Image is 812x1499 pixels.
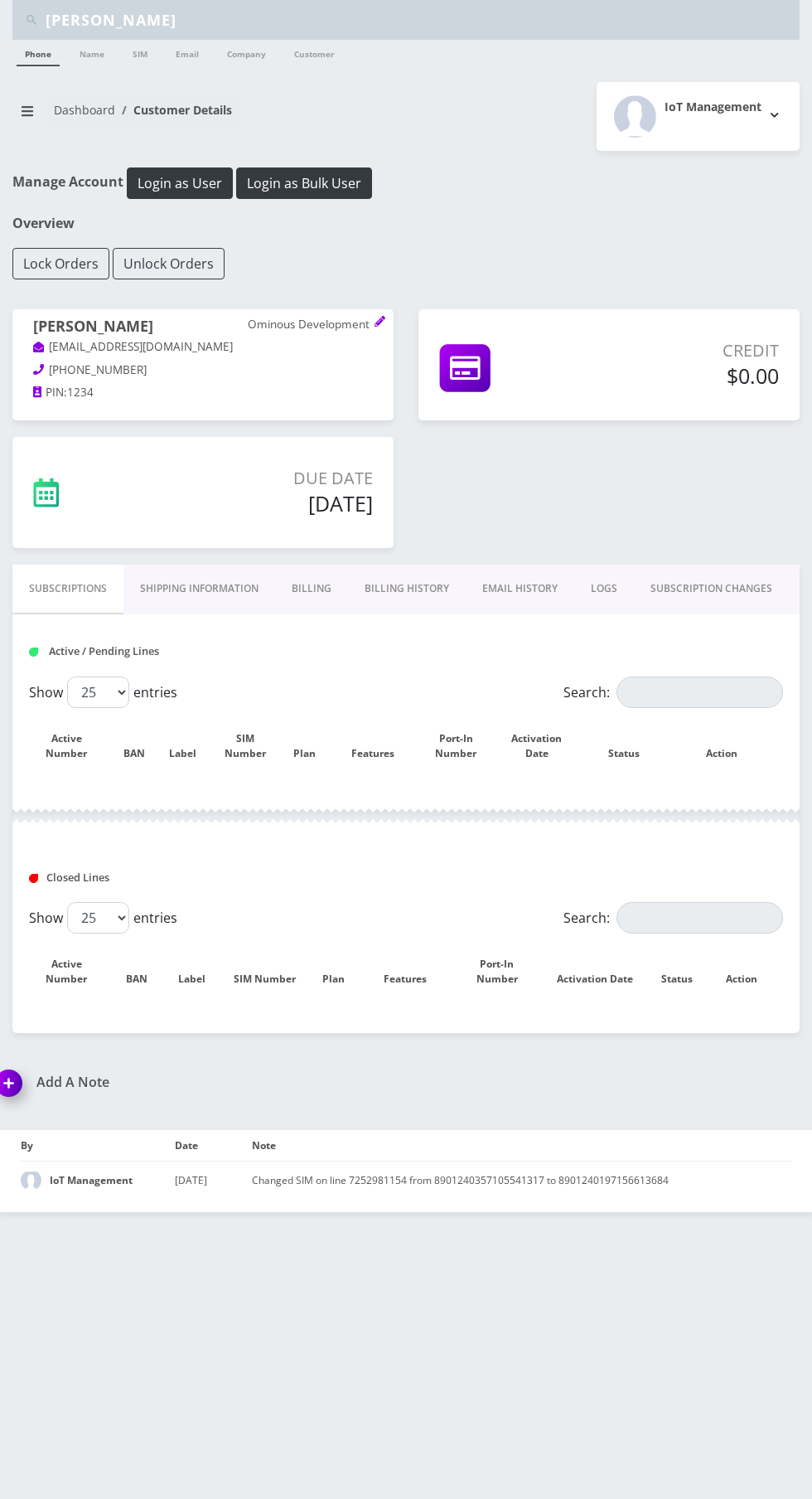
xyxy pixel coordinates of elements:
[236,167,372,199] button: Login as Bulk User
[49,362,147,377] span: [PHONE_NUMBER]
[286,40,343,65] a: Customer
[29,645,263,657] h1: Active / Pending Lines
[504,715,587,778] th: Activation Date
[67,677,129,708] select: Showentries
[29,871,263,884] h1: Closed Lines
[553,940,652,1003] th: Activation Date
[317,940,367,1003] th: Plan
[123,172,236,191] a: Login as User
[591,338,779,363] p: Credit
[54,102,115,118] a: Dashboard
[12,565,123,614] a: Subscriptions
[616,677,783,708] input: Search:
[591,363,779,388] h5: $0.00
[67,385,94,400] span: 1234
[634,565,789,613] a: SUBSCRIPTION CHANGES
[588,715,677,778] th: Status
[46,4,795,36] input: Search Teltik
[459,940,552,1003] th: Port-In Number
[563,902,783,934] label: Search:
[115,101,232,119] li: Customer Details
[121,715,165,778] th: BAN
[236,172,372,191] a: Login as Bulk User
[167,40,207,65] a: Email
[29,677,177,708] label: Show entries
[29,902,177,934] label: Show entries
[218,715,289,778] th: SIM Number
[33,385,67,401] a: PIN:
[12,248,109,279] button: Lock Orders
[123,565,275,613] a: Shipping Information
[291,715,336,778] th: Plan
[337,715,426,778] th: Features
[369,940,457,1003] th: Features
[718,940,781,1003] th: Action
[665,100,761,114] h2: IoT Management
[348,565,466,613] a: Billing History
[31,715,119,778] th: Active Number
[12,216,800,231] h1: Overview
[155,491,373,516] h5: [DATE]
[252,1162,791,1200] td: Changed SIM on line 7252981154 from 8901240357105541317 to 8901240197156613684
[466,565,574,613] a: EMAIL HISTORY
[124,40,156,65] a: SIM
[17,40,60,66] a: Phone
[12,167,800,199] h1: Manage Account
[172,940,229,1003] th: Label
[230,940,315,1003] th: SIM Number
[574,565,634,613] a: LOGS
[113,248,225,279] button: Unlock Orders
[31,940,119,1003] th: Active Number
[275,565,348,613] a: Billing
[121,940,171,1003] th: BAN
[616,902,783,934] input: Search:
[655,940,718,1003] th: Status
[175,1162,252,1200] td: [DATE]
[12,93,394,140] nav: breadcrumb
[175,1130,252,1162] th: Date
[563,677,783,708] label: Search:
[29,874,38,883] img: Closed Lines
[21,1130,175,1162] th: By
[127,167,233,199] button: Login as User
[33,339,233,356] a: [EMAIL_ADDRESS][DOMAIN_NAME]
[50,1173,133,1187] strong: IoT Management
[679,715,781,778] th: Action
[248,318,373,332] p: Ominous Development
[219,40,274,65] a: Company
[29,648,38,657] img: Active / Pending Lines
[597,82,800,151] button: IoT Management
[252,1130,791,1162] th: Note
[427,715,502,778] th: Port-In Number
[71,40,113,65] a: Name
[166,715,216,778] th: Label
[33,318,373,338] h1: [PERSON_NAME]
[67,902,129,934] select: Showentries
[155,466,373,491] p: Due Date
